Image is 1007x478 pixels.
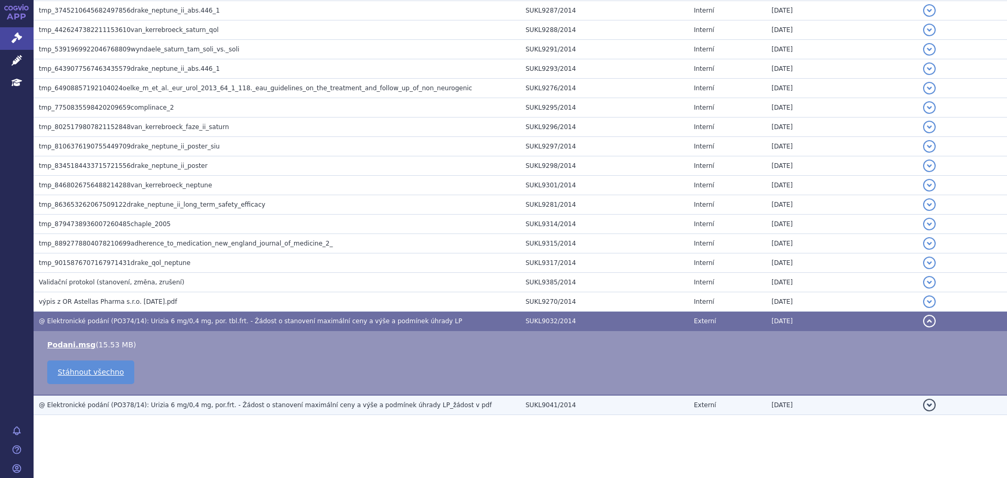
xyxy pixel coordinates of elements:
td: SUKL9315/2014 [520,234,689,253]
td: SUKL9298/2014 [520,156,689,176]
td: SUKL9281/2014 [520,195,689,215]
td: SUKL9385/2014 [520,273,689,292]
td: SUKL9314/2014 [520,215,689,234]
span: Interní [694,104,714,111]
td: [DATE] [766,253,918,273]
button: detail [923,140,936,153]
td: [DATE] [766,118,918,137]
td: SUKL9287/2014 [520,1,689,20]
button: detail [923,218,936,230]
span: Interní [694,46,714,53]
button: detail [923,257,936,269]
span: Interní [694,84,714,92]
span: Interní [694,143,714,150]
span: tmp_8892778804078210699adherence_to_medication_new_england_journal_of_medicine_2_ [39,240,333,247]
span: tmp_8345184433715721556drake_neptune_ii_poster [39,162,208,169]
button: detail [923,4,936,17]
span: Interní [694,298,714,305]
span: Interní [694,123,714,131]
td: [DATE] [766,59,918,79]
td: SUKL9291/2014 [520,40,689,59]
span: Interní [694,201,714,208]
button: detail [923,295,936,308]
button: detail [923,237,936,250]
td: SUKL9032/2014 [520,312,689,331]
span: tmp_6439077567463435579drake_neptune_ii_abs.446_1 [39,65,220,72]
span: Interní [694,65,714,72]
td: SUKL9288/2014 [520,20,689,40]
span: tmp_5391969922046768809wyndaele_saturn_tam_soli_vs._soli [39,46,239,53]
button: detail [923,276,936,289]
td: [DATE] [766,176,918,195]
td: SUKL9295/2014 [520,98,689,118]
td: [DATE] [766,137,918,156]
a: Podani.msg [47,341,95,349]
span: 15.53 MB [99,341,133,349]
a: Stáhnout všechno [47,360,134,384]
span: Interní [694,182,714,189]
td: SUKL9317/2014 [520,253,689,273]
td: [DATE] [766,234,918,253]
button: detail [923,82,936,94]
button: detail [923,101,936,114]
td: SUKL9297/2014 [520,137,689,156]
button: detail [923,62,936,75]
span: tmp_8106376190755449709drake_neptune_ii_poster_siu [39,143,220,150]
button: detail [923,179,936,192]
td: [DATE] [766,79,918,98]
span: Validační protokol (stanovení, změna, zrušení) [39,279,184,286]
span: tmp_3745210645682497856drake_neptune_ii_abs.446_1 [39,7,220,14]
span: tmp_4426247382211153610van_kerrebroeck_saturn_qol [39,26,219,34]
span: Interní [694,259,714,267]
button: detail [923,160,936,172]
td: [DATE] [766,1,918,20]
td: [DATE] [766,215,918,234]
span: Externí [694,317,716,325]
td: [DATE] [766,395,918,415]
span: tmp_8794738936007260485chaple_2005 [39,220,171,228]
span: @ Elektronické podání (PO374/14): Urizia 6 mg/0,4 mg, por. tbl.frt. - Žádost o stanovení maximáln... [39,317,462,325]
td: [DATE] [766,156,918,176]
td: SUKL9293/2014 [520,59,689,79]
span: tmp_8025179807821152848van_kerrebroeck_faze_ii_saturn [39,123,229,131]
td: [DATE] [766,292,918,312]
button: detail [923,43,936,56]
span: Interní [694,279,714,286]
span: Interní [694,240,714,247]
button: detail [923,399,936,411]
button: detail [923,315,936,327]
td: SUKL9301/2014 [520,176,689,195]
span: tmp_64908857192104024oelke_m_et_al._eur_urol_2013_64_1_118._eau_guidelines_on_the_treatment_and_f... [39,84,472,92]
td: [DATE] [766,98,918,118]
td: [DATE] [766,40,918,59]
td: [DATE] [766,312,918,331]
td: SUKL9276/2014 [520,79,689,98]
td: [DATE] [766,20,918,40]
td: [DATE] [766,195,918,215]
span: tmp_7750835598420209659complinace_2 [39,104,174,111]
button: detail [923,121,936,133]
span: tmp_9015876707167971431drake_qol_neptune [39,259,190,267]
span: Interní [694,7,714,14]
td: SUKL9296/2014 [520,118,689,137]
td: SUKL9270/2014 [520,292,689,312]
span: Interní [694,162,714,169]
button: detail [923,24,936,36]
span: @ Elektronické podání (PO378/14): Urizia 6 mg/0,4 mg, por.frt. - Žádost o stanovení maximální cen... [39,401,492,409]
span: výpis z OR Astellas Pharma s.r.o. 16. 01. 2014.pdf [39,298,177,305]
span: Interní [694,220,714,228]
span: Interní [694,26,714,34]
span: tmp_863653262067509122drake_neptune_ii_long_term_safety_efficacy [39,201,265,208]
td: [DATE] [766,273,918,292]
li: ( ) [47,339,997,350]
span: Externí [694,401,716,409]
span: tmp_8468026756488214288van_kerrebroeck_neptune [39,182,212,189]
td: SUKL9041/2014 [520,395,689,415]
button: detail [923,198,936,211]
